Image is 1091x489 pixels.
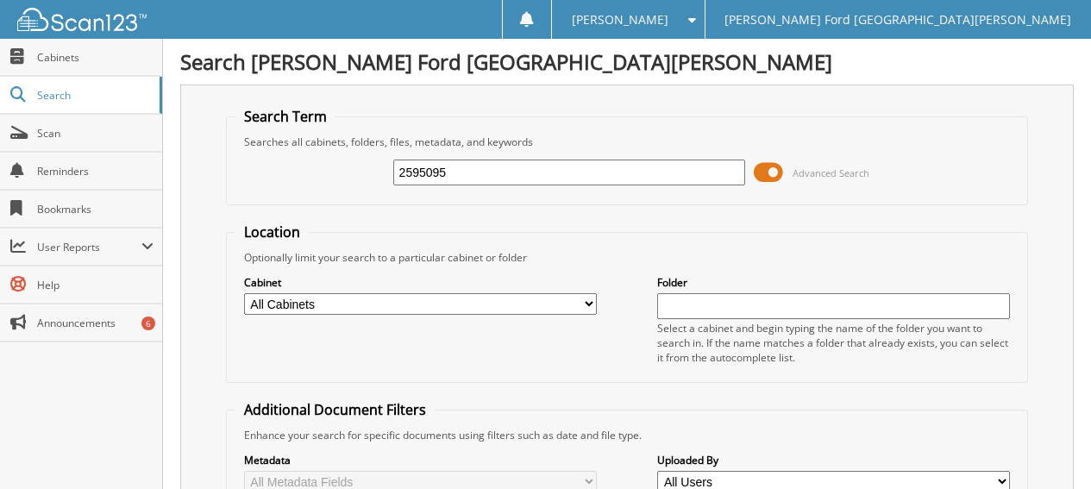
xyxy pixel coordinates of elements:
[37,240,141,254] span: User Reports
[657,275,1010,290] label: Folder
[244,275,597,290] label: Cabinet
[793,166,869,179] span: Advanced Search
[572,15,668,25] span: [PERSON_NAME]
[244,453,597,467] label: Metadata
[235,135,1019,149] div: Searches all cabinets, folders, files, metadata, and keywords
[235,400,435,419] legend: Additional Document Filters
[235,107,335,126] legend: Search Term
[235,250,1019,265] div: Optionally limit your search to a particular cabinet or folder
[17,8,147,31] img: scan123-logo-white.svg
[235,223,309,241] legend: Location
[180,47,1074,76] h1: Search [PERSON_NAME] Ford [GEOGRAPHIC_DATA][PERSON_NAME]
[235,428,1019,442] div: Enhance your search for specific documents using filters such as date and file type.
[37,202,154,216] span: Bookmarks
[37,278,154,292] span: Help
[37,50,154,65] span: Cabinets
[37,316,154,330] span: Announcements
[37,88,151,103] span: Search
[657,453,1010,467] label: Uploaded By
[724,15,1071,25] span: [PERSON_NAME] Ford [GEOGRAPHIC_DATA][PERSON_NAME]
[37,164,154,179] span: Reminders
[141,317,155,330] div: 6
[37,126,154,141] span: Scan
[1005,406,1091,489] iframe: Chat Widget
[657,321,1010,365] div: Select a cabinet and begin typing the name of the folder you want to search in. If the name match...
